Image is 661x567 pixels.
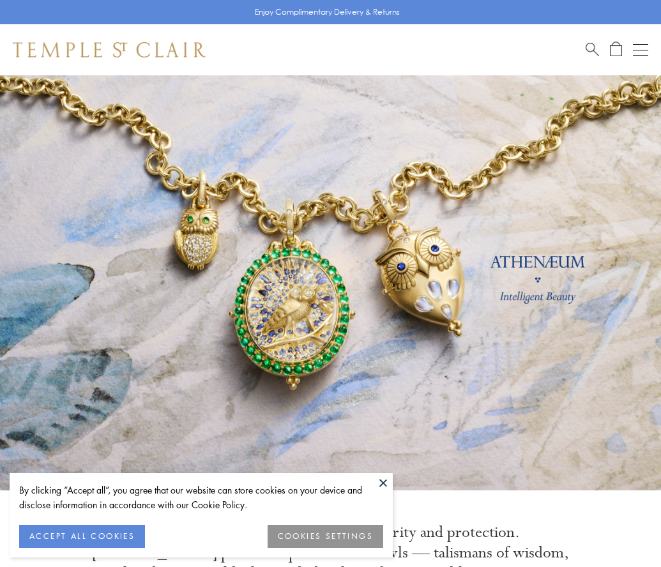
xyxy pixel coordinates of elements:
[610,42,622,57] a: Open Shopping Bag
[268,525,383,548] button: COOKIES SETTINGS
[255,6,400,19] p: Enjoy Complimentary Delivery & Returns
[19,483,383,512] div: By clicking “Accept all”, you agree that our website can store cookies on your device and disclos...
[13,42,206,57] img: Temple St. Clair
[586,42,599,57] a: Search
[633,42,648,57] button: Open navigation
[19,525,145,548] button: ACCEPT ALL COOKIES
